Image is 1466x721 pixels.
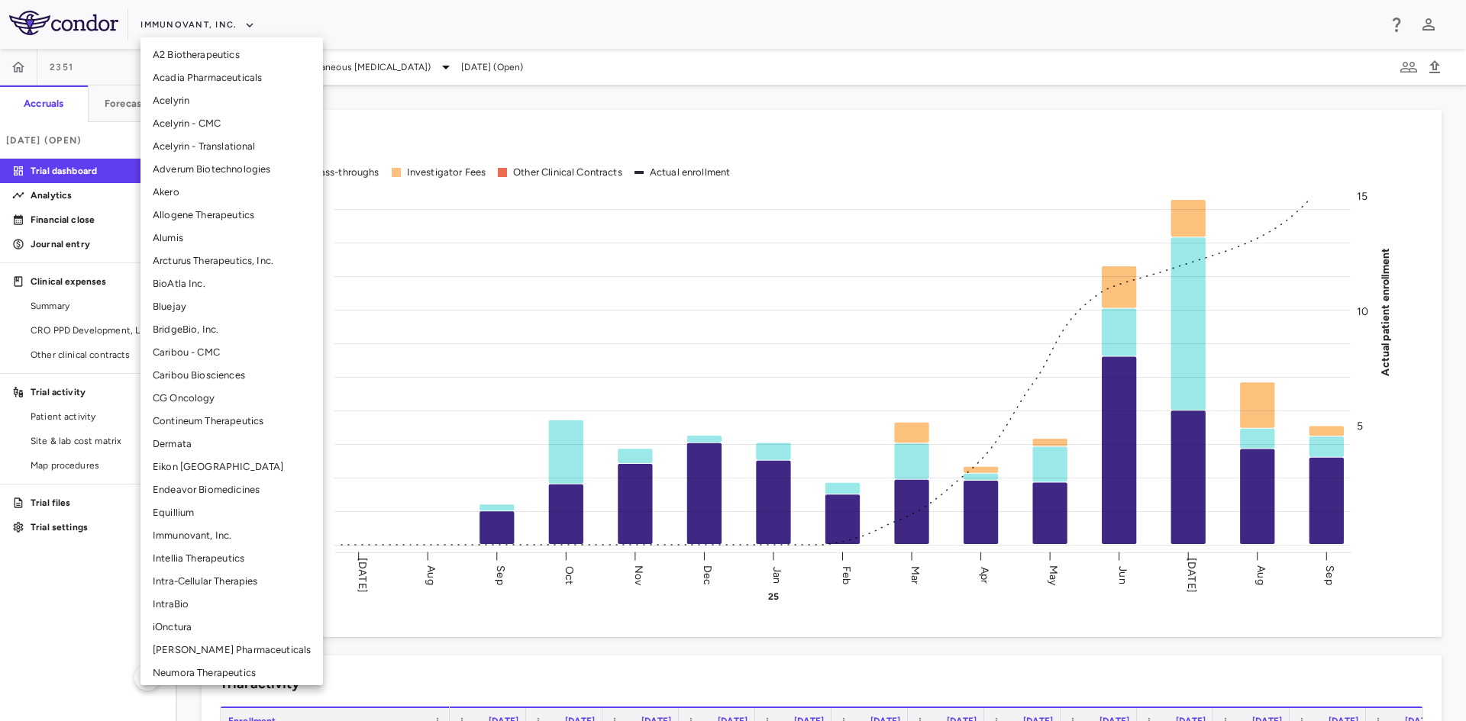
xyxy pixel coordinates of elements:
[140,433,323,455] li: Dermata
[140,272,323,295] li: BioAtla Inc.
[140,364,323,387] li: Caribou Biosciences
[140,478,323,501] li: Endeavor Biomedicines
[140,66,323,89] li: Acadia Pharmaceuticals
[140,204,323,227] li: Allogene Therapeutics
[140,249,323,272] li: Arcturus Therapeutics, Inc.
[140,455,323,478] li: Eikon [GEOGRAPHIC_DATA]
[140,43,323,66] li: A2 Biotherapeutics
[140,387,323,410] li: CG Oncology
[140,181,323,204] li: Akero
[140,570,323,593] li: Intra-Cellular Therapies
[140,227,323,249] li: Alumis
[140,616,323,639] li: iOnctura
[140,547,323,570] li: Intellia Therapeutics
[140,158,323,181] li: Adverum Biotechnologies
[140,639,323,661] li: [PERSON_NAME] Pharmaceuticals
[140,135,323,158] li: Acelyrin - Translational
[140,661,323,684] li: Neumora Therapeutics
[140,295,323,318] li: Bluejay
[140,112,323,135] li: Acelyrin - CMC
[140,318,323,341] li: BridgeBio, Inc.
[140,341,323,364] li: Caribou - CMC
[140,524,323,547] li: Immunovant, Inc.
[140,89,323,112] li: Acelyrin
[140,684,323,707] li: Revolution Medicines
[140,501,323,524] li: Equillium
[140,593,323,616] li: IntraBio
[140,410,323,433] li: Contineum Therapeutics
